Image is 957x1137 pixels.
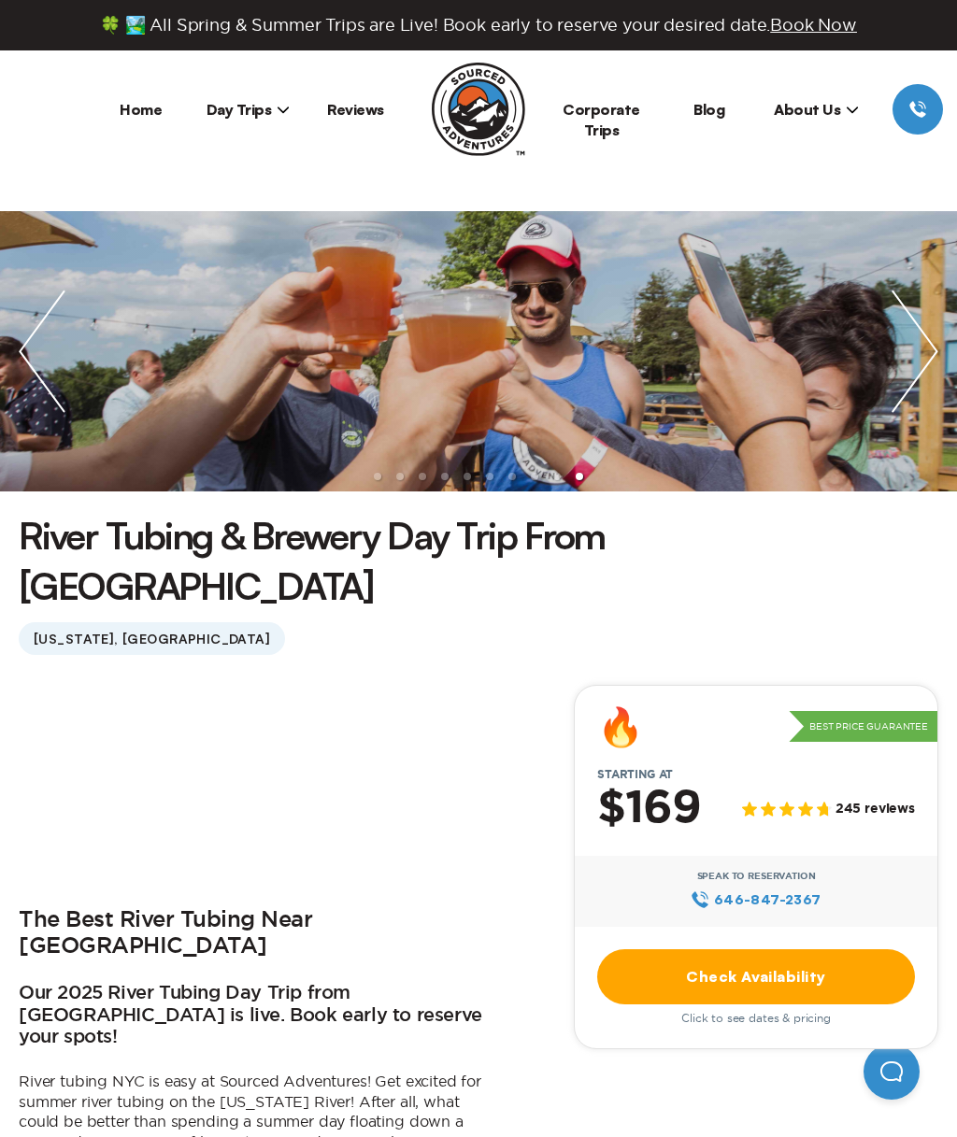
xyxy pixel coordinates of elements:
[691,889,821,910] a: 646‍-847‍-2367
[789,711,937,743] p: Best Price Guarantee
[693,100,724,119] a: Blog
[396,473,404,480] li: slide item 2
[836,802,915,817] span: 245 reviews
[873,211,957,491] img: next slide / item
[575,768,695,781] span: Starting at
[770,16,857,34] span: Book Now
[597,708,644,746] div: 🔥
[553,473,561,480] li: slide item 9
[774,100,859,119] span: About Us
[681,1012,831,1025] span: Click to see dates & pricing
[714,889,821,910] span: 646‍-847‍-2367
[120,100,162,119] a: Home
[327,100,384,119] a: Reviews
[597,949,915,1004] a: Check Availability
[486,473,493,480] li: slide item 6
[19,622,285,655] span: [US_STATE], [GEOGRAPHIC_DATA]
[207,100,291,119] span: Day Trips
[374,473,381,480] li: slide item 1
[19,983,490,1049] h3: Our 2025 River Tubing Day Trip from [GEOGRAPHIC_DATA] is live. Book early to reserve your spots!
[19,907,490,960] h2: The Best River Tubing Near [GEOGRAPHIC_DATA]
[697,871,816,882] span: Speak to Reservation
[597,785,701,833] h2: $169
[464,473,471,480] li: slide item 5
[508,473,516,480] li: slide item 7
[441,473,449,480] li: slide item 4
[100,15,857,36] span: 🍀 🏞️ All Spring & Summer Trips are Live! Book early to reserve your desired date.
[864,1044,920,1100] iframe: Help Scout Beacon - Open
[576,473,583,480] li: slide item 10
[419,473,426,480] li: slide item 3
[19,510,938,611] h1: River Tubing & Brewery Day Trip From [GEOGRAPHIC_DATA]
[531,473,538,480] li: slide item 8
[563,100,640,139] a: Corporate Trips
[432,63,525,156] img: Sourced Adventures company logo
